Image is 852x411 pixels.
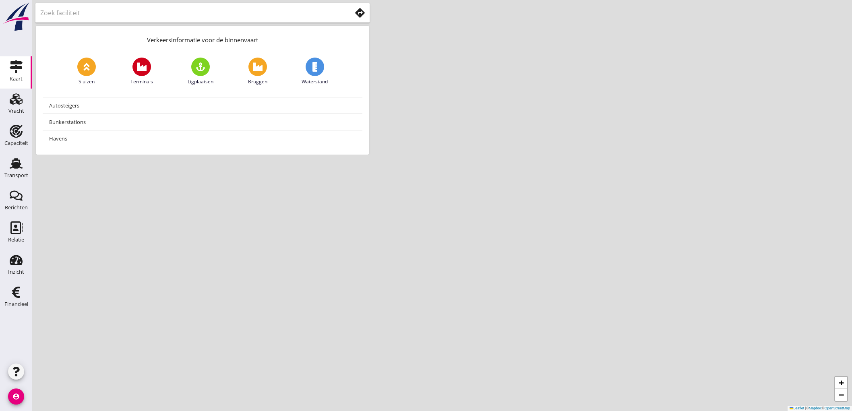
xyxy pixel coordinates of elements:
[835,377,847,389] a: Zoom in
[839,390,844,400] span: −
[788,406,852,411] div: © ©
[4,302,28,307] div: Financieel
[49,134,356,143] div: Havens
[8,108,24,114] div: Vracht
[40,6,340,19] input: Zoek faciliteit
[49,101,356,110] div: Autosteigers
[248,78,267,85] span: Bruggen
[130,78,153,85] span: Terminals
[49,117,356,127] div: Bunkerstations
[10,76,23,81] div: Kaart
[4,140,28,146] div: Capaciteit
[188,58,213,85] a: Ligplaatsen
[302,78,328,85] span: Waterstand
[8,388,24,405] i: account_circle
[835,389,847,401] a: Zoom out
[79,78,95,85] span: Sluizen
[8,269,24,275] div: Inzicht
[77,58,96,85] a: Sluizen
[824,406,850,410] a: OpenStreetMap
[8,237,24,242] div: Relatie
[302,58,328,85] a: Waterstand
[188,78,213,85] span: Ligplaatsen
[248,58,267,85] a: Bruggen
[130,58,153,85] a: Terminals
[809,406,822,410] a: Mapbox
[805,406,806,410] span: |
[4,173,28,178] div: Transport
[790,406,804,410] a: Leaflet
[839,378,844,388] span: +
[5,205,28,210] div: Berichten
[2,2,31,32] img: logo-small.a267ee39.svg
[36,26,369,51] div: Verkeersinformatie voor de binnenvaart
